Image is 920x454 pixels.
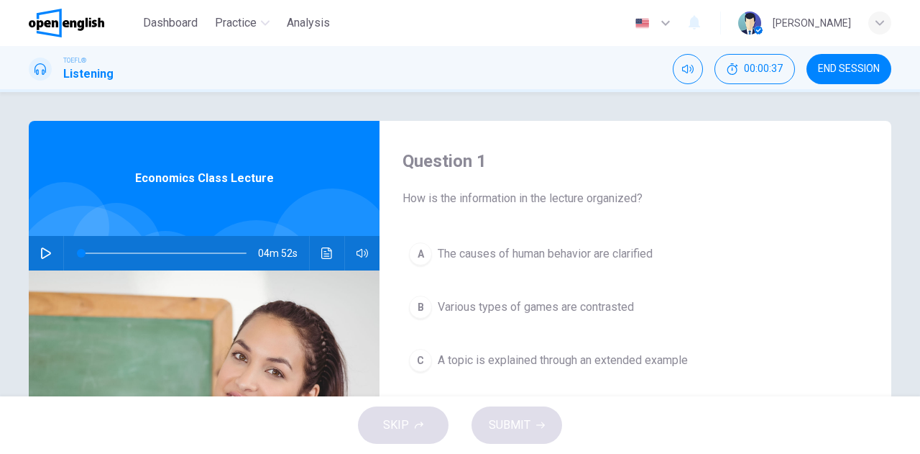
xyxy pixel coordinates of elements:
div: C [409,349,432,372]
div: B [409,296,432,319]
span: Practice [215,14,257,32]
div: [PERSON_NAME] [773,14,851,32]
span: The causes of human behavior are clarified [438,245,653,263]
button: BVarious types of games are contrasted [402,289,868,325]
button: Click to see the audio transcription [316,236,339,271]
span: Analysis [287,14,330,32]
button: CA topic is explained through an extended example [402,342,868,378]
img: Profile picture [738,12,761,35]
div: A [409,242,432,265]
span: 00:00:37 [744,63,783,75]
a: OpenEnglish logo [29,9,137,37]
button: Practice [209,10,275,36]
button: Analysis [281,10,336,36]
h1: Listening [63,65,114,83]
img: OpenEnglish logo [29,9,104,37]
span: 04m 52s [258,236,309,271]
img: en [633,18,651,29]
span: A topic is explained through an extended example [438,352,688,369]
button: DThe process is compared with another one [402,396,868,432]
button: AThe causes of human behavior are clarified [402,236,868,272]
button: END SESSION [806,54,891,84]
h4: Question 1 [402,150,868,173]
span: END SESSION [818,63,880,75]
button: 00:00:37 [714,54,795,84]
span: How is the information in the lecture organized? [402,190,868,207]
button: Dashboard [137,10,203,36]
span: TOEFL® [63,55,86,65]
div: Hide [714,54,795,84]
div: Mute [673,54,703,84]
span: Dashboard [143,14,198,32]
span: Various types of games are contrasted [438,299,634,316]
span: Economics Class Lecture [135,170,274,187]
